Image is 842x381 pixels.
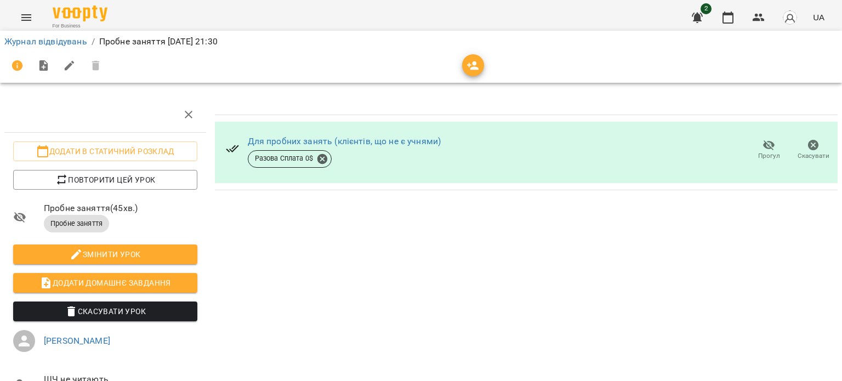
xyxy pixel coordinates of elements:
span: Скасувати Урок [22,305,189,318]
button: Додати домашнє завдання [13,273,197,293]
span: Повторити цей урок [22,173,189,186]
span: UA [813,12,824,23]
span: Додати в статичний розклад [22,145,189,158]
a: Для пробних занять (клієнтів, що не є учнями) [248,136,441,146]
nav: breadcrumb [4,35,838,48]
span: Пробне заняття ( 45 хв. ) [44,202,197,215]
span: Скасувати [798,151,829,161]
button: Скасувати [791,135,835,166]
img: Voopty Logo [53,5,107,21]
a: [PERSON_NAME] [44,335,110,346]
span: Додати домашнє завдання [22,276,189,289]
button: Повторити цей урок [13,170,197,190]
button: Скасувати Урок [13,302,197,321]
span: For Business [53,22,107,30]
span: Змінити урок [22,248,189,261]
li: / [92,35,95,48]
span: Пробне заняття [44,219,109,229]
button: Змінити урок [13,244,197,264]
button: UA [809,7,829,27]
div: Разова Сплата 0$ [248,150,332,168]
span: 2 [701,3,712,14]
a: Журнал відвідувань [4,36,87,47]
button: Додати в статичний розклад [13,141,197,161]
button: Menu [13,4,39,31]
button: Прогул [747,135,791,166]
p: Пробне заняття [DATE] 21:30 [99,35,218,48]
span: Разова Сплата 0 $ [248,153,320,163]
span: Прогул [758,151,780,161]
img: avatar_s.png [782,10,798,25]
